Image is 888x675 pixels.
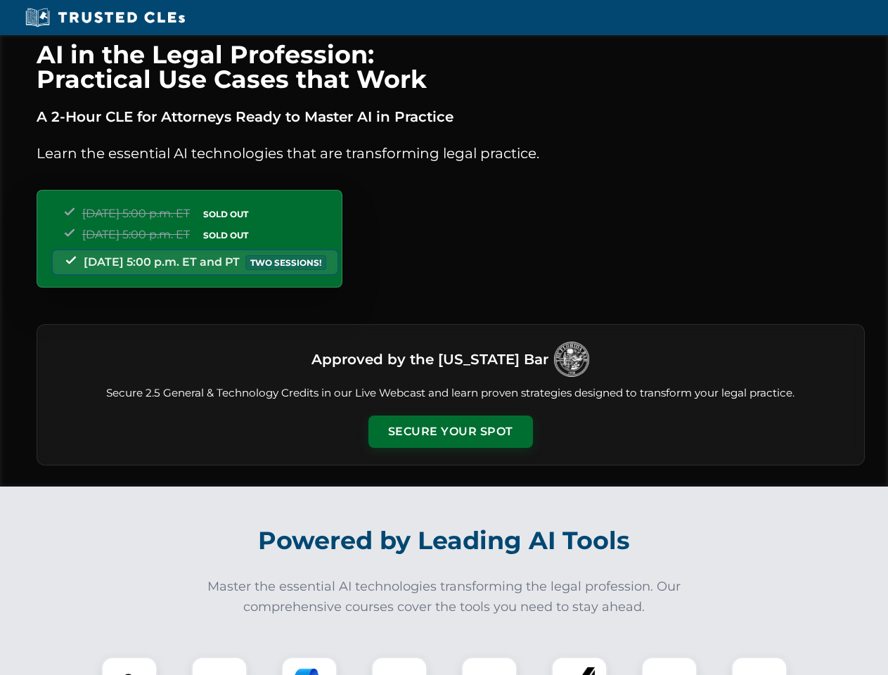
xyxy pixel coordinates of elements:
span: [DATE] 5:00 p.m. ET [82,228,190,241]
img: Logo [554,342,589,377]
p: Secure 2.5 General & Technology Credits in our Live Webcast and learn proven strategies designed ... [54,385,847,401]
h3: Approved by the [US_STATE] Bar [311,347,548,372]
span: [DATE] 5:00 p.m. ET [82,207,190,220]
span: SOLD OUT [198,207,253,221]
img: Trusted CLEs [21,7,189,28]
span: SOLD OUT [198,228,253,243]
button: Secure Your Spot [368,416,533,448]
p: Master the essential AI technologies transforming the legal profession. Our comprehensive courses... [198,577,690,617]
h1: AI in the Legal Profession: Practical Use Cases that Work [37,42,865,91]
p: Learn the essential AI technologies that are transforming legal practice. [37,142,865,165]
p: A 2-Hour CLE for Attorneys Ready to Master AI in Practice [37,105,865,128]
h2: Powered by Leading AI Tools [55,516,834,565]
